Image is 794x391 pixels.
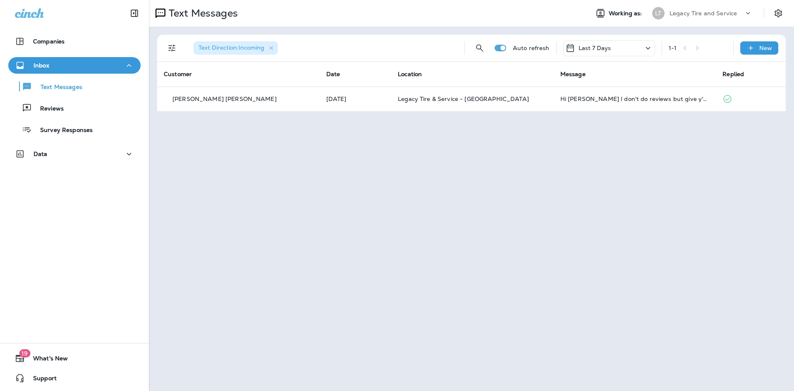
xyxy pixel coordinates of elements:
p: Inbox [33,62,49,69]
p: Last 7 Days [579,45,611,51]
span: Text Direction : Incoming [198,44,264,51]
p: Aug 28, 2025 09:02 PM [326,96,385,102]
div: LT [652,7,665,19]
div: Hi Brandon I don't do reviews but give y'all glowing reports via word of mouth. Am in DC for the ... [560,96,710,102]
span: Date [326,70,340,78]
button: Support [8,370,141,386]
button: Filters [164,40,180,56]
button: Companies [8,33,141,50]
button: Reviews [8,99,141,117]
span: Replied [722,70,744,78]
p: Data [33,151,48,157]
button: Search Messages [471,40,488,56]
div: 1 - 1 [669,45,677,51]
span: Legacy Tire & Service - [GEOGRAPHIC_DATA] [398,95,529,103]
p: Companies [33,38,65,45]
button: Survey Responses [8,121,141,138]
button: 19What's New [8,350,141,367]
span: Location [398,70,422,78]
button: Collapse Sidebar [123,5,146,22]
span: Customer [164,70,192,78]
p: [PERSON_NAME] [PERSON_NAME] [172,96,277,102]
button: Inbox [8,57,141,74]
span: Working as: [609,10,644,17]
button: Text Messages [8,78,141,95]
p: New [759,45,772,51]
p: Legacy Tire and Service [670,10,737,17]
span: Support [25,375,57,385]
span: What's New [25,355,68,365]
button: Data [8,146,141,162]
p: Text Messages [32,84,82,91]
p: Auto refresh [513,45,550,51]
p: Survey Responses [32,127,93,134]
p: Text Messages [165,7,238,19]
span: Message [560,70,586,78]
p: Reviews [32,105,64,113]
div: Text Direction:Incoming [194,41,278,55]
span: 19 [19,349,30,357]
button: Settings [771,6,786,21]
